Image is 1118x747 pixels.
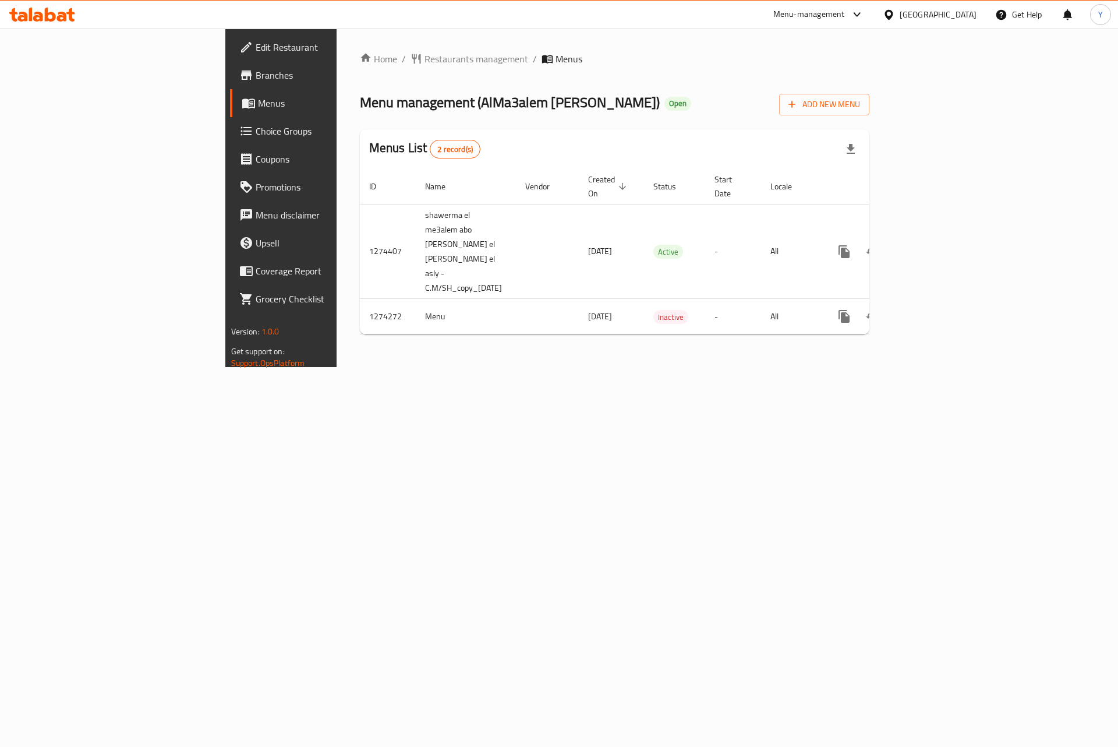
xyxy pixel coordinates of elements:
[256,68,403,82] span: Branches
[256,264,403,278] span: Coverage Report
[653,245,683,259] span: Active
[416,204,516,299] td: shawerma el me3alem abo [PERSON_NAME] el [PERSON_NAME] el asly - C.M/SH_copy_[DATE]
[256,208,403,222] span: Menu disclaimer
[360,52,870,66] nav: breadcrumb
[425,179,461,193] span: Name
[830,302,858,330] button: more
[837,135,865,163] div: Export file
[900,8,977,21] div: [GEOGRAPHIC_DATA]
[256,152,403,166] span: Coupons
[230,201,412,229] a: Menu disclaimer
[664,97,691,111] div: Open
[230,257,412,285] a: Coverage Report
[258,96,403,110] span: Menus
[230,33,412,61] a: Edit Restaurant
[230,229,412,257] a: Upsell
[424,52,528,66] span: Restaurants management
[430,140,480,158] div: Total records count
[788,97,860,112] span: Add New Menu
[705,299,761,334] td: -
[256,236,403,250] span: Upsell
[411,52,528,66] a: Restaurants management
[231,344,285,359] span: Get support on:
[556,52,582,66] span: Menus
[256,292,403,306] span: Grocery Checklist
[230,173,412,201] a: Promotions
[230,145,412,173] a: Coupons
[714,172,747,200] span: Start Date
[369,139,480,158] h2: Menus List
[653,311,688,324] span: Inactive
[858,302,886,330] button: Change Status
[369,179,391,193] span: ID
[261,324,279,339] span: 1.0.0
[231,355,305,371] a: Support.OpsPlatform
[230,89,412,117] a: Menus
[773,8,845,22] div: Menu-management
[256,180,403,194] span: Promotions
[525,179,565,193] span: Vendor
[230,61,412,89] a: Branches
[830,238,858,266] button: more
[360,169,951,335] table: enhanced table
[821,169,951,205] th: Actions
[416,299,516,334] td: Menu
[256,40,403,54] span: Edit Restaurant
[533,52,537,66] li: /
[779,94,869,115] button: Add New Menu
[761,204,821,299] td: All
[761,299,821,334] td: All
[858,238,886,266] button: Change Status
[430,144,480,155] span: 2 record(s)
[653,179,691,193] span: Status
[664,98,691,108] span: Open
[588,172,630,200] span: Created On
[230,285,412,313] a: Grocery Checklist
[230,117,412,145] a: Choice Groups
[256,124,403,138] span: Choice Groups
[231,324,260,339] span: Version:
[770,179,807,193] span: Locale
[588,244,612,259] span: [DATE]
[360,89,660,115] span: Menu management ( AlMa3alem [PERSON_NAME] )
[588,309,612,324] span: [DATE]
[705,204,761,299] td: -
[1098,8,1103,21] span: Y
